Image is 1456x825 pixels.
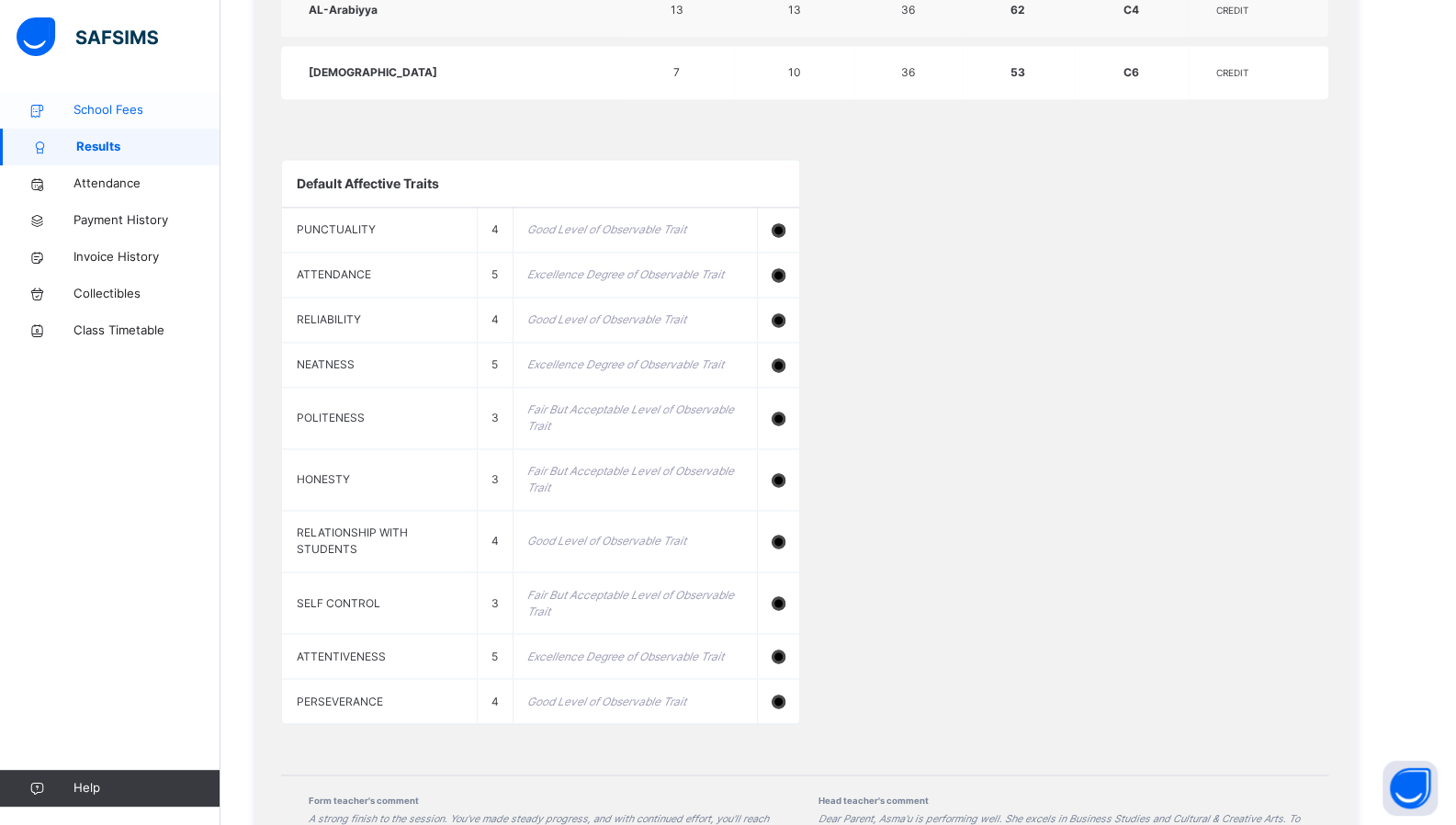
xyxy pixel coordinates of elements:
span: [DEMOGRAPHIC_DATA] [309,65,437,79]
img: safsims [17,17,158,56]
span: 5 [491,649,498,662]
i: Good Level of Observable Trait [527,312,686,326]
span: 4 [491,312,499,326]
span: POLITENESS [297,411,365,424]
span: C6 [1123,65,1139,79]
span: SELF CONTROL [297,595,380,609]
span: C4 [1123,3,1139,17]
i: Good Level of Observable Trait [527,222,686,236]
span: 7 [673,65,680,79]
span: PUNCTUALITY [297,222,376,236]
button: Open asap [1383,761,1438,816]
span: Results [76,138,220,156]
i: Excellence Degree of Observable Trait [527,649,724,662]
span: PERSEVERANCE [297,694,383,707]
span: 5 [491,267,498,281]
span: 36 [901,65,915,79]
span: School Fees [73,101,220,119]
span: CREDIT [1216,5,1248,16]
span: 53 [1010,65,1025,79]
i: Excellence Degree of Observable Trait [527,267,724,281]
span: 5 [491,357,498,371]
span: 3 [491,595,499,609]
span: 36 [901,3,915,17]
span: 10 [787,65,800,79]
span: Form teacher's comment [309,794,791,807]
i: Fair But Acceptable Level of Observable Trait [527,464,734,494]
span: ATTENDANCE [297,267,371,281]
i: Fair But Acceptable Level of Observable Trait [527,587,734,617]
span: Default Affective Traits [297,175,439,191]
span: 3 [491,472,499,486]
span: 13 [787,3,800,17]
i: Good Level of Observable Trait [527,694,686,707]
span: Attendance [73,175,220,193]
span: 4 [491,534,499,548]
span: Invoice History [73,248,220,266]
span: 62 [1010,3,1025,17]
i: Excellence Degree of Observable Trait [527,357,724,371]
span: 13 [670,3,683,17]
span: Help [73,779,220,797]
span: AL-Arabiyya [309,3,378,17]
span: Payment History [73,211,220,230]
span: ATTENTIVENESS [297,649,386,662]
span: CREDIT [1216,67,1248,78]
span: 4 [491,222,499,236]
i: Good Level of Observable Trait [527,534,686,548]
span: Head teacher's comment [818,794,1301,807]
span: HONESTY [297,472,350,486]
span: RELATIONSHIP WITH STUDENTS [297,526,408,556]
span: Class Timetable [73,322,220,340]
span: 4 [491,694,499,707]
span: NEATNESS [297,357,355,371]
span: RELIABILITY [297,312,361,326]
span: Collectibles [73,285,220,303]
span: 3 [491,411,499,424]
i: Fair But Acceptable Level of Observable Trait [527,402,734,433]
